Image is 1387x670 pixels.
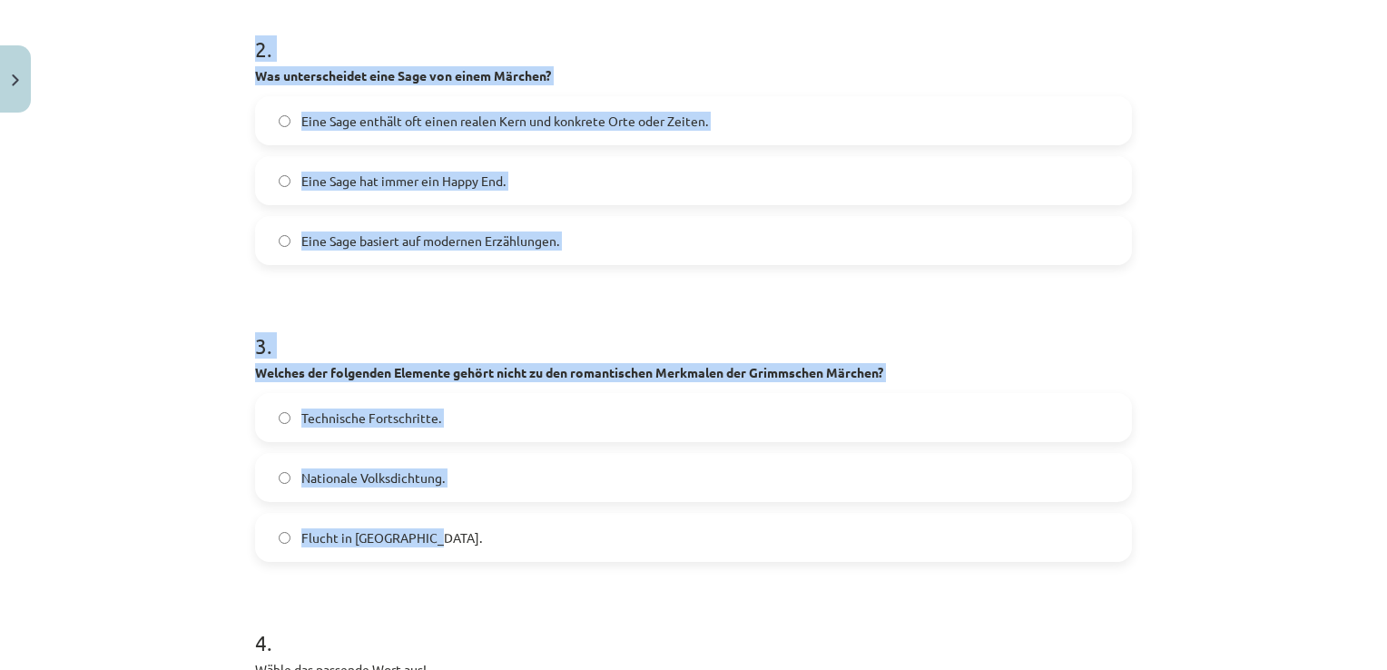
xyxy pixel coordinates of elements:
strong: Welches der folgenden Elemente gehört nicht zu den romantischen Merkmalen der Grimmschen Märchen? [255,364,883,380]
input: Nationale Volksdichtung. [279,472,290,484]
img: icon-close-lesson-0947bae3869378f0d4975bcd49f059093ad1ed9edebbc8119c70593378902aed.svg [12,74,19,86]
span: Nationale Volksdichtung. [301,468,445,488]
strong: Was unterscheidet eine Sage von einem Märchen? [255,67,551,84]
h1: 2 . [255,5,1132,61]
span: Eine Sage enthält oft einen realen Kern und konkrete Orte oder Zeiten. [301,112,708,131]
input: Eine Sage enthält oft einen realen Kern und konkrete Orte oder Zeiten. [279,115,290,127]
span: Flucht in [GEOGRAPHIC_DATA]. [301,528,482,547]
span: Eine Sage basiert auf modernen Erzählungen. [301,232,559,251]
h1: 4 . [255,598,1132,655]
span: Technische Fortschritte. [301,409,441,428]
input: Flucht in [GEOGRAPHIC_DATA]. [279,532,290,544]
span: Eine Sage hat immer ein Happy End. [301,172,506,191]
h1: 3 . [255,301,1132,358]
input: Eine Sage basiert auf modernen Erzählungen. [279,235,290,247]
input: Technische Fortschritte. [279,412,290,424]
input: Eine Sage hat immer ein Happy End. [279,175,290,187]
